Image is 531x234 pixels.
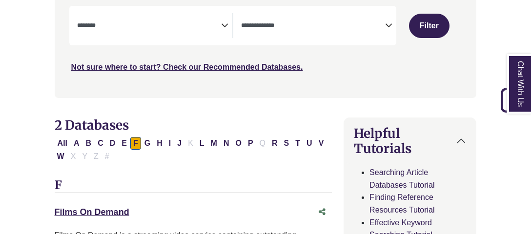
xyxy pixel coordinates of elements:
[119,137,130,150] button: Filter Results E
[55,207,129,217] a: Films On Demand
[316,137,327,150] button: Filter Results V
[83,137,95,150] button: Filter Results B
[269,137,281,150] button: Filter Results R
[245,137,256,150] button: Filter Results P
[130,137,141,150] button: Filter Results F
[232,137,244,150] button: Filter Results O
[281,137,292,150] button: Filter Results S
[71,63,303,71] a: Not sure where to start? Check our Recommended Databases.
[154,137,165,150] button: Filter Results H
[221,137,232,150] button: Filter Results N
[208,137,220,150] button: Filter Results M
[497,94,529,107] a: Back to Top
[55,137,70,150] button: All
[304,137,315,150] button: Filter Results U
[107,137,119,150] button: Filter Results D
[55,138,328,160] div: Alpha-list to filter by first letter of database name
[55,178,332,193] h3: F
[344,118,476,164] button: Helpful Tutorials
[55,117,129,133] span: 2 Databases
[95,137,106,150] button: Filter Results C
[142,137,153,150] button: Filter Results G
[241,22,385,30] textarea: Search
[369,193,434,214] a: Finding Reference Resources Tutorial
[292,137,303,150] button: Filter Results T
[166,137,174,150] button: Filter Results I
[369,168,434,189] a: Searching Article Databases Tutorial
[54,150,67,163] button: Filter Results W
[174,137,184,150] button: Filter Results J
[409,14,449,38] button: Submit for Search Results
[312,203,332,221] button: Share this database
[197,137,207,150] button: Filter Results L
[71,137,82,150] button: Filter Results A
[77,22,221,30] textarea: Search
